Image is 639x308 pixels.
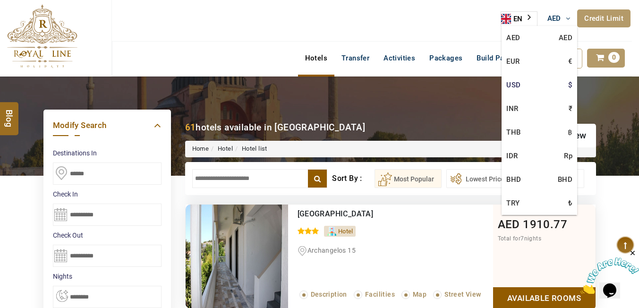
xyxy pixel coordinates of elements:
[298,209,454,219] div: Ikaros Hotel
[53,272,162,281] label: nights
[547,14,561,23] span: AED
[498,218,520,231] span: AED
[192,145,209,152] a: Home
[498,235,541,242] span: Total for nights
[502,144,577,168] a: IDRRp
[422,49,469,68] a: Packages
[53,119,162,132] a: Modify Search
[564,149,572,163] span: Rp
[568,78,572,92] span: $
[3,110,16,118] span: Blog
[502,191,577,215] a: TRY₺
[53,189,162,199] label: Check In
[469,49,531,68] a: Build Package
[608,52,620,63] span: 0
[185,121,366,134] div: hotels available in [GEOGRAPHIC_DATA]
[233,145,267,154] li: Hotel list
[568,125,572,139] span: ฿
[444,291,481,298] span: Street View
[501,12,537,26] a: EN
[334,49,376,68] a: Transfer
[502,26,577,50] a: AEDAED
[298,49,334,68] a: Hotels
[376,49,422,68] a: Activities
[185,122,196,133] b: 61
[502,50,577,73] a: EUR€
[218,145,233,152] a: Hotel
[413,291,426,298] span: Map
[568,196,572,210] span: ₺
[559,31,572,45] span: AED
[523,218,567,231] span: 1910.77
[375,169,442,188] button: Most Popular
[365,291,395,298] span: Facilities
[587,49,625,68] a: 0
[7,4,77,68] img: The Royal Line Holidays
[569,102,572,116] span: ₹
[502,73,577,97] a: USD$
[298,209,374,218] a: [GEOGRAPHIC_DATA]
[558,172,572,187] span: BHD
[580,249,639,294] iframe: chat widget
[502,120,577,144] a: THB฿
[446,169,512,188] button: Lowest Price
[502,97,577,120] a: INR₹
[53,148,162,158] label: Destinations In
[520,235,524,242] span: 7
[501,11,537,26] aside: Language selected: English
[311,291,347,298] span: Description
[502,168,577,191] a: BHDBHD
[338,228,353,235] span: Hotel
[307,247,356,254] span: Archangelos 15
[501,11,537,26] div: Language
[332,169,374,188] div: Sort By :
[568,54,572,68] span: €
[577,9,630,27] a: Credit Limit
[53,231,162,240] label: Check Out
